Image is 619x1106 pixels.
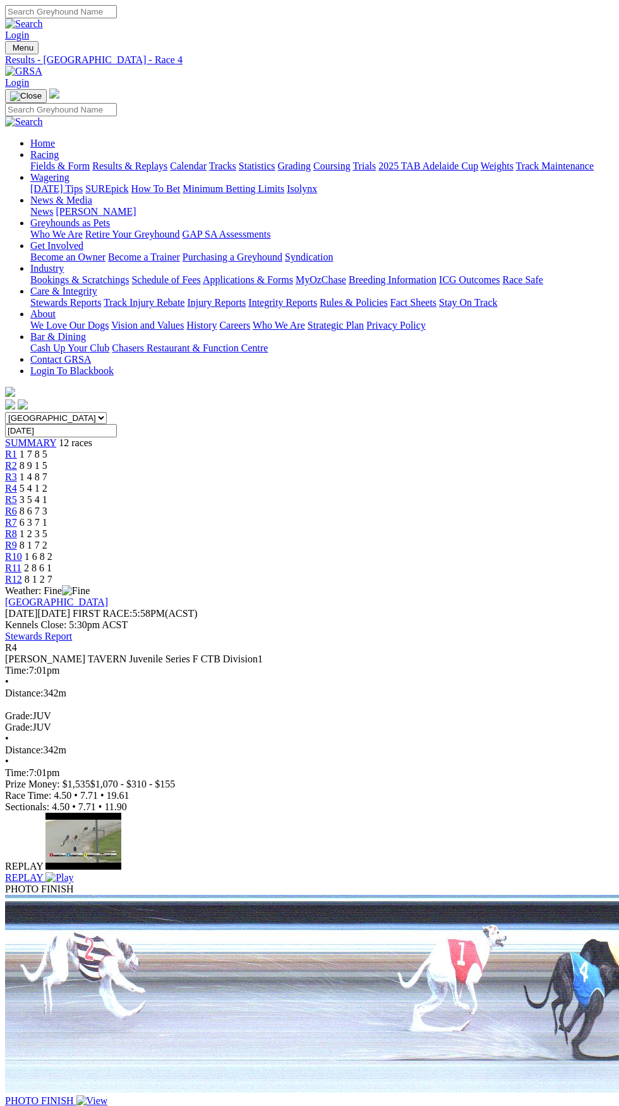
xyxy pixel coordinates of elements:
span: • [100,790,104,801]
span: Distance: [5,688,43,698]
a: How To Bet [131,183,181,194]
img: Play [45,872,73,884]
a: R4 [5,483,17,494]
img: Close [10,91,42,101]
a: Login [5,77,29,88]
a: R2 [5,460,17,471]
a: Vision and Values [111,320,184,331]
img: default.jpg [45,813,121,870]
a: Coursing [313,161,351,171]
a: Applications & Forms [203,274,293,285]
span: Time: [5,665,29,676]
a: Injury Reports [187,297,246,308]
span: Menu [13,43,33,52]
div: Bar & Dining [30,343,614,354]
a: History [186,320,217,331]
a: Race Safe [502,274,543,285]
div: News & Media [30,206,614,217]
a: Who We Are [30,229,83,240]
span: 5 4 1 2 [20,483,47,494]
div: Care & Integrity [30,297,614,308]
img: Search [5,116,43,128]
a: Tracks [209,161,236,171]
a: SUREpick [85,183,128,194]
a: Become a Trainer [108,252,180,262]
a: Login To Blackbook [30,365,114,376]
div: Prize Money: $1,535 [5,779,614,790]
a: SUMMARY [5,437,56,448]
input: Search [5,5,117,18]
a: Racing [30,149,59,160]
button: Toggle navigation [5,41,39,54]
span: 4.50 [54,790,71,801]
a: [GEOGRAPHIC_DATA] [5,597,108,607]
a: Breeding Information [349,274,436,285]
span: 8 6 7 3 [20,506,47,516]
a: R7 [5,517,17,528]
a: Stewards Reports [30,297,101,308]
a: Track Maintenance [516,161,594,171]
a: R12 [5,574,22,585]
div: Greyhounds as Pets [30,229,614,240]
img: facebook.svg [5,399,15,410]
a: Bookings & Scratchings [30,274,129,285]
div: About [30,320,614,331]
span: 1 4 8 7 [20,471,47,482]
div: 7:01pm [5,767,614,779]
div: Wagering [30,183,614,195]
span: R4 [5,642,17,653]
a: [PERSON_NAME] [56,206,136,217]
span: 1 6 8 2 [25,551,52,562]
button: Toggle navigation [5,89,47,103]
a: Fields & Form [30,161,90,171]
span: 7.71 [80,790,98,801]
span: • [5,756,9,767]
a: R3 [5,471,17,482]
span: 5:58PM(ACST) [73,608,198,619]
span: PHOTO FINISH [5,884,74,894]
a: News [30,206,53,217]
div: Get Involved [30,252,614,263]
a: Grading [278,161,311,171]
span: R8 [5,528,17,539]
a: Isolynx [287,183,317,194]
span: Distance: [5,744,43,755]
a: Stay On Track [439,297,497,308]
a: Home [30,138,55,149]
a: Bar & Dining [30,331,86,342]
div: 7:01pm [5,665,614,676]
a: 2025 TAB Adelaide Cup [378,161,478,171]
a: Track Injury Rebate [104,297,184,308]
span: Grade: [5,722,33,732]
a: Wagering [30,172,69,183]
a: Who We Are [253,320,305,331]
span: FIRST RACE: [73,608,132,619]
span: R11 [5,562,21,573]
span: REPLAY [5,861,43,872]
span: Sectionals: [5,801,49,812]
a: Weights [481,161,514,171]
a: About [30,308,56,319]
a: REPLAY Play [5,861,614,884]
a: R6 [5,506,17,516]
span: Race Time: [5,790,51,801]
span: • [5,733,9,744]
img: GRSA [5,66,42,77]
span: 6 3 7 1 [20,517,47,528]
div: Racing [30,161,614,172]
span: • [72,801,76,812]
span: • [74,790,78,801]
input: Search [5,103,117,116]
a: Login [5,30,29,40]
a: R10 [5,551,22,562]
span: 8 1 7 2 [20,540,47,550]
a: Results & Replays [92,161,167,171]
a: Schedule of Fees [131,274,200,285]
a: We Love Our Dogs [30,320,109,331]
a: Results - [GEOGRAPHIC_DATA] - Race 4 [5,54,614,66]
a: Greyhounds as Pets [30,217,110,228]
